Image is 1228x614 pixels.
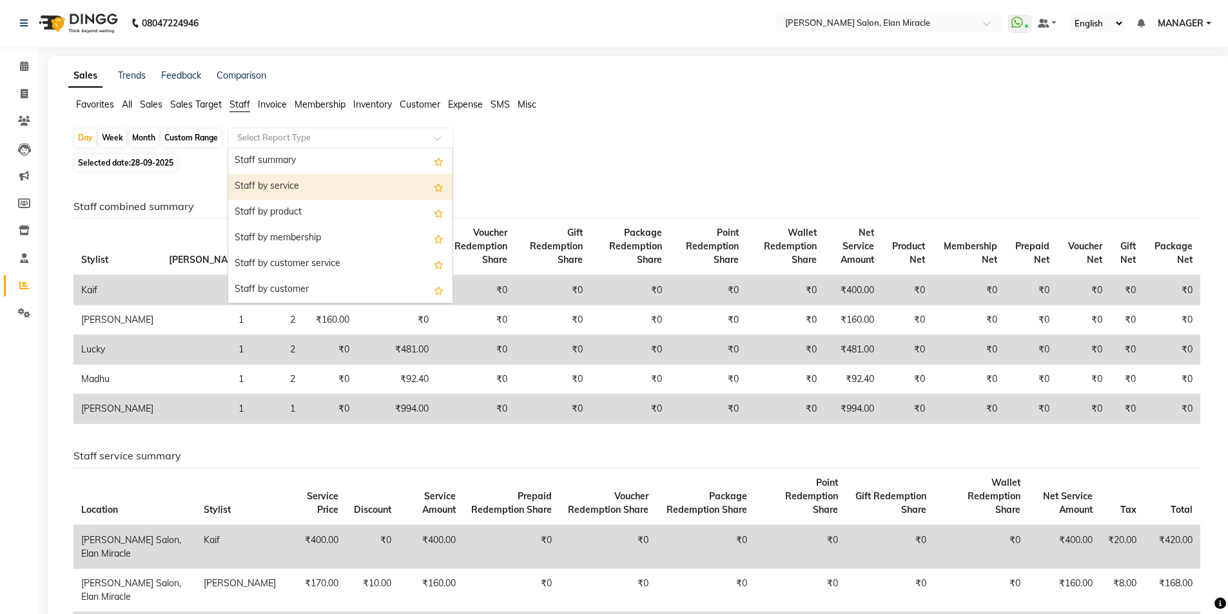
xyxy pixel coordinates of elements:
[169,254,244,265] span: [PERSON_NAME]
[448,99,483,110] span: Expense
[357,335,436,365] td: ₹481.00
[686,227,739,265] span: Point Redemption Share
[841,227,874,265] span: Net Service Amount
[1005,335,1058,365] td: ₹0
[463,525,560,569] td: ₹0
[161,394,251,424] td: 1
[284,568,346,611] td: ₹170.00
[228,148,453,303] ng-dropdown-panel: Options list
[1110,394,1144,424] td: ₹0
[434,153,443,169] span: Add this report to Favorites List
[882,394,933,424] td: ₹0
[436,394,515,424] td: ₹0
[73,200,1200,213] h6: Staff combined summary
[824,335,882,365] td: ₹481.00
[882,305,933,335] td: ₹0
[933,275,1005,305] td: ₹0
[590,335,670,365] td: ₹0
[1171,504,1193,515] span: Total
[81,254,108,265] span: Stylist
[196,568,284,611] td: [PERSON_NAME]
[746,335,824,365] td: ₹0
[515,394,590,424] td: ₹0
[1057,365,1110,394] td: ₹0
[824,275,882,305] td: ₹400.00
[1100,525,1144,569] td: ₹20.00
[755,568,846,611] td: ₹0
[161,365,251,394] td: 1
[670,335,746,365] td: ₹0
[434,256,443,272] span: Add this report to Favorites List
[746,305,824,335] td: ₹0
[307,490,338,515] span: Service Price
[590,305,670,335] td: ₹0
[892,240,925,265] span: Product Net
[1005,275,1058,305] td: ₹0
[785,477,838,515] span: Point Redemption Share
[944,240,997,265] span: Membership Net
[75,129,96,147] div: Day
[1100,568,1144,611] td: ₹8.00
[656,525,754,569] td: ₹0
[217,70,266,81] a: Comparison
[1005,305,1058,335] td: ₹0
[568,490,648,515] span: Voucher Redemption Share
[161,129,221,147] div: Custom Range
[357,394,436,424] td: ₹994.00
[76,99,114,110] span: Favorites
[228,174,453,200] div: Staff by service
[122,99,132,110] span: All
[934,525,1028,569] td: ₹0
[934,568,1028,611] td: ₹0
[1144,275,1200,305] td: ₹0
[1144,305,1200,335] td: ₹0
[1110,365,1144,394] td: ₹0
[491,99,510,110] span: SMS
[303,394,358,424] td: ₹0
[670,365,746,394] td: ₹0
[755,525,846,569] td: ₹0
[436,275,515,305] td: ₹0
[560,568,656,611] td: ₹0
[228,251,453,277] div: Staff by customer service
[1144,365,1200,394] td: ₹0
[515,365,590,394] td: ₹0
[73,525,196,569] td: [PERSON_NAME] Salon, Elan Miracle
[882,275,933,305] td: ₹0
[1144,525,1200,569] td: ₹420.00
[129,129,159,147] div: Month
[1155,240,1193,265] span: Package Net
[656,568,754,611] td: ₹0
[33,5,121,41] img: logo
[284,525,346,569] td: ₹400.00
[251,305,303,335] td: 2
[81,504,118,515] span: Location
[399,525,463,569] td: ₹400.00
[196,525,284,569] td: Kaif
[1005,394,1058,424] td: ₹0
[228,277,453,303] div: Staff by customer
[1110,305,1144,335] td: ₹0
[882,365,933,394] td: ₹0
[399,568,463,611] td: ₹160.00
[228,225,453,251] div: Staff by membership
[746,365,824,394] td: ₹0
[1120,504,1136,515] span: Tax
[422,490,456,515] span: Service Amount
[590,275,670,305] td: ₹0
[1028,568,1100,611] td: ₹160.00
[1144,335,1200,365] td: ₹0
[142,5,199,41] b: 08047224946
[170,99,222,110] span: Sales Target
[933,305,1005,335] td: ₹0
[933,394,1005,424] td: ₹0
[1057,394,1110,424] td: ₹0
[161,305,251,335] td: 1
[746,394,824,424] td: ₹0
[1110,335,1144,365] td: ₹0
[228,200,453,225] div: Staff by product
[73,305,161,335] td: [PERSON_NAME]
[1028,525,1100,569] td: ₹400.00
[933,335,1005,365] td: ₹0
[400,99,440,110] span: Customer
